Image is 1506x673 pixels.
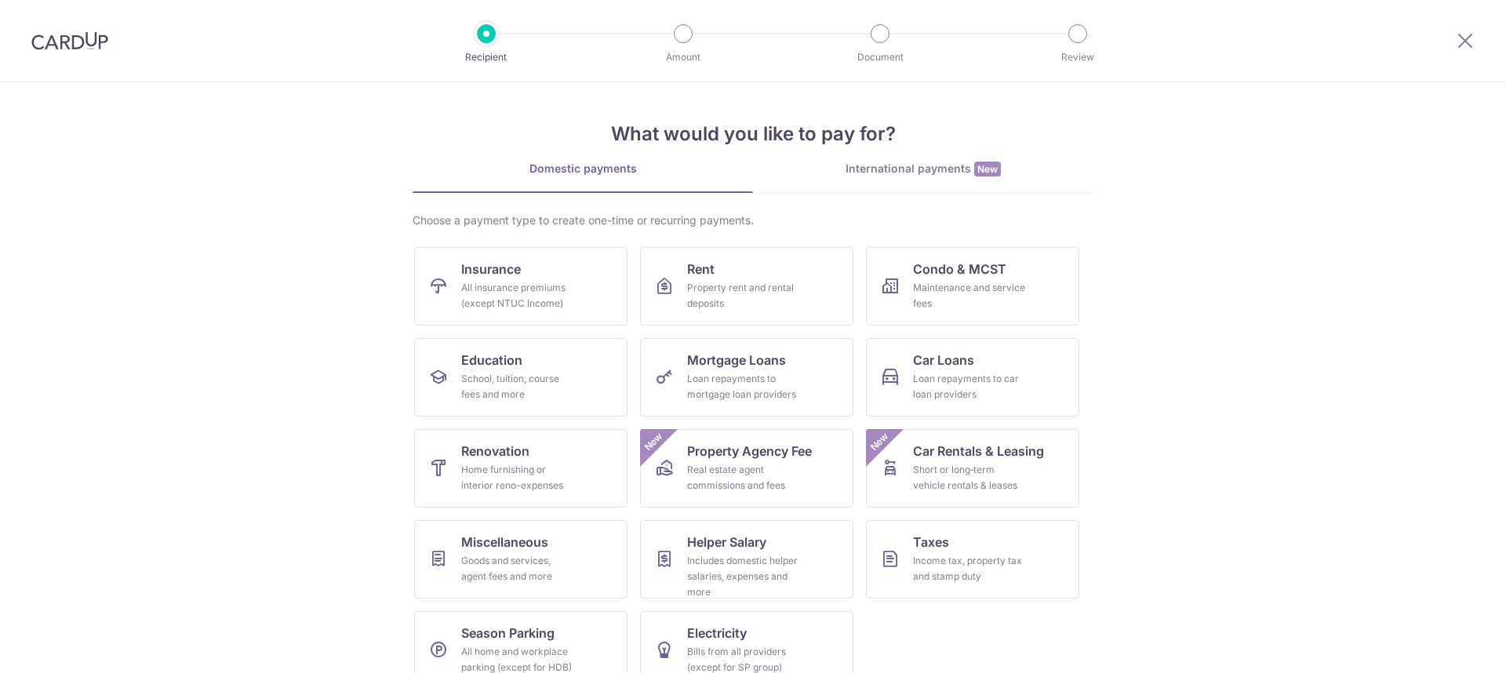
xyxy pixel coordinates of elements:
div: Choose a payment type to create one-time or recurring payments. [413,213,1093,228]
a: InsuranceAll insurance premiums (except NTUC Income) [414,247,627,326]
a: Car LoansLoan repayments to car loan providers [866,338,1079,417]
span: Condo & MCST [913,260,1006,278]
span: Miscellaneous [461,533,548,551]
span: Property Agency Fee [687,442,812,460]
a: RentProperty rent and rental deposits [640,247,853,326]
iframe: 打开一个小组件，您可以在其中找到更多信息 [1409,626,1490,665]
span: Electricity [687,624,747,642]
div: Short or long‑term vehicle rentals & leases [913,462,1026,493]
span: Mortgage Loans [687,351,786,369]
p: Recipient [428,49,544,65]
span: Car Rentals & Leasing [913,442,1044,460]
div: All insurance premiums (except NTUC Income) [461,280,574,311]
h4: What would you like to pay for? [413,120,1093,148]
img: CardUp [31,31,108,50]
span: New [641,429,667,455]
a: RenovationHome furnishing or interior reno-expenses [414,429,627,507]
div: Property rent and rental deposits [687,280,800,311]
a: TaxesIncome tax, property tax and stamp duty [866,520,1079,598]
div: Domestic payments [413,161,753,176]
a: Condo & MCSTMaintenance and service fees [866,247,1079,326]
div: Income tax, property tax and stamp duty [913,553,1026,584]
span: Education [461,351,522,369]
span: Insurance [461,260,521,278]
div: International payments [753,161,1093,177]
div: Loan repayments to mortgage loan providers [687,371,800,402]
a: Property Agency FeeReal estate agent commissions and feesNew [640,429,853,507]
p: Amount [625,49,741,65]
div: Real estate agent commissions and fees [687,462,800,493]
a: Helper SalaryIncludes domestic helper salaries, expenses and more [640,520,853,598]
div: Home furnishing or interior reno-expenses [461,462,574,493]
a: Car Rentals & LeasingShort or long‑term vehicle rentals & leasesNew [866,429,1079,507]
span: New [867,429,893,455]
div: Includes domestic helper salaries, expenses and more [687,553,800,600]
span: Season Parking [461,624,555,642]
div: Goods and services, agent fees and more [461,553,574,584]
div: Loan repayments to car loan providers [913,371,1026,402]
span: New [974,162,1001,176]
span: Taxes [913,533,949,551]
a: EducationSchool, tuition, course fees and more [414,338,627,417]
p: Review [1020,49,1136,65]
span: Car Loans [913,351,974,369]
span: Helper Salary [687,533,766,551]
div: School, tuition, course fees and more [461,371,574,402]
span: Renovation [461,442,529,460]
span: Rent [687,260,715,278]
div: Maintenance and service fees [913,280,1026,311]
a: Mortgage LoansLoan repayments to mortgage loan providers [640,338,853,417]
p: Document [822,49,938,65]
a: MiscellaneousGoods and services, agent fees and more [414,520,627,598]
